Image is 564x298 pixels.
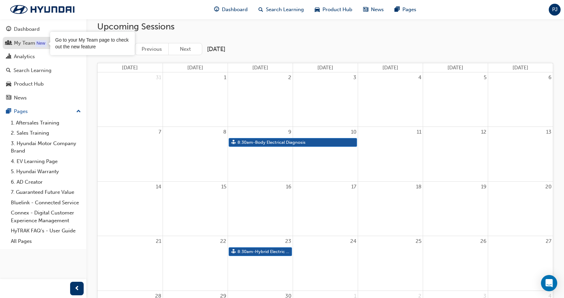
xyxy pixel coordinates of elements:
[544,236,553,247] a: September 27, 2025
[98,72,163,127] td: August 31, 2025
[163,236,228,291] td: September 22, 2025
[284,236,293,247] a: September 23, 2025
[76,107,81,116] span: up-icon
[352,72,358,83] a: September 3, 2025
[98,181,163,236] td: September 14, 2025
[207,45,225,53] h2: [DATE]
[8,198,84,208] a: Bluelink - Connected Service
[8,118,84,128] a: 1. Aftersales Training
[14,25,40,33] div: Dashboard
[14,94,27,102] div: News
[402,6,416,14] span: Pages
[3,2,81,17] img: Trak
[228,72,293,127] td: September 2, 2025
[223,72,228,83] a: September 1, 2025
[3,78,84,90] a: Product Hub
[423,72,488,127] td: September 5, 2025
[381,63,400,72] a: Thursday
[358,236,423,291] td: September 25, 2025
[358,72,423,127] td: September 4, 2025
[222,127,228,137] a: September 8, 2025
[154,236,163,247] a: September 21, 2025
[14,108,28,115] div: Pages
[446,63,465,72] a: Friday
[363,5,368,14] span: news-icon
[6,68,11,74] span: search-icon
[209,3,253,17] a: guage-iconDashboard
[423,181,488,236] td: September 19, 2025
[513,65,528,71] span: [DATE]
[237,248,291,256] span: 8:30am - Hybrid Electric Vehicle (HEV) Technical Training
[511,63,530,72] a: Saturday
[251,63,270,72] a: Tuesday
[228,127,293,182] td: September 9, 2025
[252,65,268,71] span: [DATE]
[293,236,358,291] td: September 24, 2025
[350,127,358,137] a: September 10, 2025
[287,127,293,137] a: September 9, 2025
[3,105,84,118] button: Pages
[544,182,553,192] a: September 20, 2025
[163,127,228,182] td: September 8, 2025
[358,181,423,236] td: September 18, 2025
[55,37,130,50] div: Go to your My Team page to check out the new feature
[488,181,553,236] td: September 20, 2025
[358,127,423,182] td: September 11, 2025
[98,127,163,182] td: September 7, 2025
[186,63,205,72] a: Monday
[14,53,35,61] div: Analytics
[266,6,304,14] span: Search Learning
[415,182,423,192] a: September 18, 2025
[8,187,84,198] a: 7. Guaranteed Future Value
[8,208,84,226] a: Connex - Digital Customer Experience Management
[309,3,358,17] a: car-iconProduct Hub
[3,50,84,63] a: Analytics
[14,80,44,88] div: Product Hub
[8,226,84,236] a: HyTRAK FAQ's - User Guide
[98,236,163,291] td: September 21, 2025
[447,65,463,71] span: [DATE]
[488,72,553,127] td: September 6, 2025
[415,127,423,137] a: September 11, 2025
[157,127,163,137] a: September 7, 2025
[395,5,400,14] span: pages-icon
[480,127,488,137] a: September 12, 2025
[287,72,293,83] a: September 2, 2025
[222,6,248,14] span: Dashboard
[414,236,423,247] a: September 25, 2025
[358,3,389,17] a: news-iconNews
[253,3,309,17] a: search-iconSearch Learning
[154,72,163,83] a: August 31, 2025
[228,236,293,291] td: September 23, 2025
[293,127,358,182] td: September 10, 2025
[135,43,169,55] button: Previous
[488,236,553,291] td: September 27, 2025
[8,128,84,138] a: 2. Sales Training
[8,236,84,247] a: All Pages
[285,182,293,192] a: September 16, 2025
[154,182,163,192] a: September 14, 2025
[237,138,306,147] span: 8:30am - Body Electrical Diagnosis
[482,72,488,83] a: September 5, 2025
[382,65,398,71] span: [DATE]
[8,138,84,156] a: 3. Hyundai Motor Company Brand
[258,5,263,14] span: search-icon
[547,72,553,83] a: September 6, 2025
[3,64,84,77] a: Search Learning
[350,182,358,192] a: September 17, 2025
[389,3,422,17] a: pages-iconPages
[228,181,293,236] td: September 16, 2025
[479,236,488,247] a: September 26, 2025
[6,40,11,46] span: people-icon
[219,236,228,247] a: September 22, 2025
[168,43,202,55] button: Next
[315,5,320,14] span: car-icon
[293,72,358,127] td: September 3, 2025
[97,21,553,32] h2: Upcoming Sessions
[8,177,84,187] a: 6. AD Creator
[8,166,84,177] a: 5. Hyundai Warranty
[214,5,219,14] span: guage-icon
[371,6,384,14] span: News
[6,26,11,32] span: guage-icon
